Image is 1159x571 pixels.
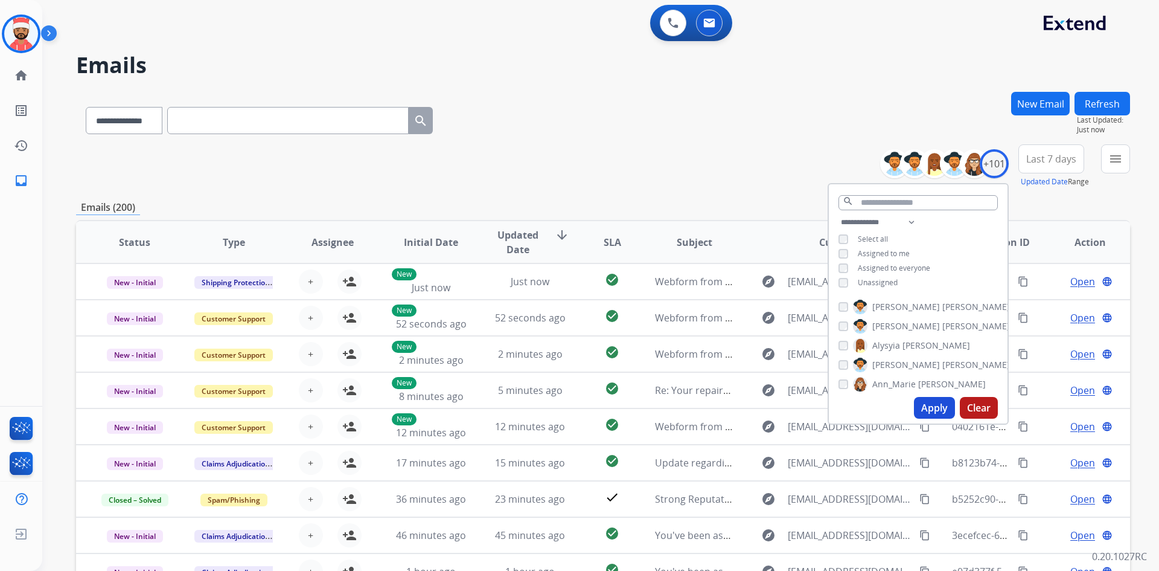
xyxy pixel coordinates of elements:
[761,419,776,434] mat-icon: explore
[413,114,428,128] mat-icon: search
[1102,494,1113,505] mat-icon: language
[495,456,565,469] span: 15 minutes ago
[919,421,930,432] mat-icon: content_copy
[1018,312,1029,323] mat-icon: content_copy
[194,312,273,325] span: Customer Support
[4,17,38,51] img: avatar
[919,494,930,505] mat-icon: content_copy
[396,529,466,542] span: 46 minutes ago
[1102,349,1113,360] mat-icon: language
[107,457,163,470] span: New - Initial
[1018,530,1029,541] mat-icon: content_copy
[76,200,140,215] p: Emails (200)
[605,309,619,323] mat-icon: check_circle
[1070,456,1095,470] span: Open
[107,421,163,434] span: New - Initial
[1102,421,1113,432] mat-icon: language
[194,276,277,289] span: Shipping Protection
[14,138,28,153] mat-icon: history
[655,492,906,506] span: Strong Reputation = Strong Revenue. Let’s Build It Now.
[14,68,28,83] mat-icon: home
[1070,419,1095,434] span: Open
[942,320,1010,332] span: [PERSON_NAME]
[952,456,1139,469] span: b8123b74-17a3-4e3a-bb54-8ce86e7c5486
[1108,152,1123,166] mat-icon: menu
[843,196,854,207] mat-icon: search
[308,311,313,325] span: +
[788,528,912,543] span: [EMAIL_ADDRESS][DOMAIN_NAME]
[655,420,928,433] span: Webform from [EMAIL_ADDRESS][DOMAIN_NAME] on [DATE]
[872,301,940,313] span: [PERSON_NAME]
[396,456,466,469] span: 17 minutes ago
[308,274,313,289] span: +
[1021,177,1068,187] button: Updated Date
[299,523,323,547] button: +
[392,341,417,353] p: New
[396,317,467,331] span: 52 seconds ago
[788,347,912,361] span: [EMAIL_ADDRESS][DOMAIN_NAME]
[107,530,163,543] span: New - Initial
[223,235,245,250] span: Type
[194,349,273,361] span: Customer Support
[960,397,998,419] button: Clear
[1011,92,1070,115] button: New Email
[107,349,163,361] span: New - Initial
[788,274,912,289] span: [EMAIL_ADDRESS][DOMAIN_NAME]
[858,248,910,259] span: Assigned to me
[342,311,357,325] mat-icon: person_add
[788,492,912,506] span: [EMAIL_ADDRESS][DOMAIN_NAME]
[605,490,619,505] mat-icon: check
[942,301,1010,313] span: [PERSON_NAME]
[1070,492,1095,506] span: Open
[761,528,776,543] mat-icon: explore
[1018,144,1084,173] button: Last 7 days
[952,529,1135,542] span: 3ecefcec-670e-4ddb-8583-19cad3cb6826
[655,456,1116,469] span: Update regarding your fulfillment method for Service Order: 76c3ea45-0d29-460a-a97c-754bc3c46c69
[342,274,357,289] mat-icon: person_add
[107,276,163,289] span: New - Initial
[555,228,569,242] mat-icon: arrow_downward
[107,312,163,325] span: New - Initial
[914,397,955,419] button: Apply
[308,419,313,434] span: +
[1070,274,1095,289] span: Open
[655,347,928,361] span: Webform from [EMAIL_ADDRESS][DOMAIN_NAME] on [DATE]
[299,415,323,439] button: +
[200,494,267,506] span: Spam/Phishing
[342,347,357,361] mat-icon: person_add
[761,456,776,470] mat-icon: explore
[14,103,28,118] mat-icon: list_alt
[858,277,898,288] span: Unassigned
[396,492,466,506] span: 36 minutes ago
[872,340,900,352] span: Alysyia
[498,347,563,361] span: 2 minutes ago
[308,528,313,543] span: +
[308,492,313,506] span: +
[788,419,912,434] span: [EMAIL_ADDRESS][DOMAIN_NAME]
[101,494,168,506] span: Closed – Solved
[605,345,619,360] mat-icon: check_circle
[299,269,323,294] button: +
[858,234,888,244] span: Select all
[1102,276,1113,287] mat-icon: language
[396,426,466,439] span: 12 minutes ago
[761,274,776,289] mat-icon: explore
[605,381,619,396] mat-icon: check_circle
[342,492,357,506] mat-icon: person_add
[872,359,940,371] span: [PERSON_NAME]
[872,378,916,390] span: Ann_Marie
[604,235,621,250] span: SLA
[412,281,450,294] span: Just now
[308,456,313,470] span: +
[761,311,776,325] mat-icon: explore
[918,378,986,390] span: [PERSON_NAME]
[655,275,928,288] span: Webform from [EMAIL_ADDRESS][DOMAIN_NAME] on [DATE]
[1021,176,1089,187] span: Range
[1026,156,1076,161] span: Last 7 days
[76,53,1130,77] h2: Emails
[1074,92,1130,115] button: Refresh
[14,173,28,188] mat-icon: inbox
[107,385,163,398] span: New - Initial
[605,454,619,468] mat-icon: check_circle
[342,528,357,543] mat-icon: person_add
